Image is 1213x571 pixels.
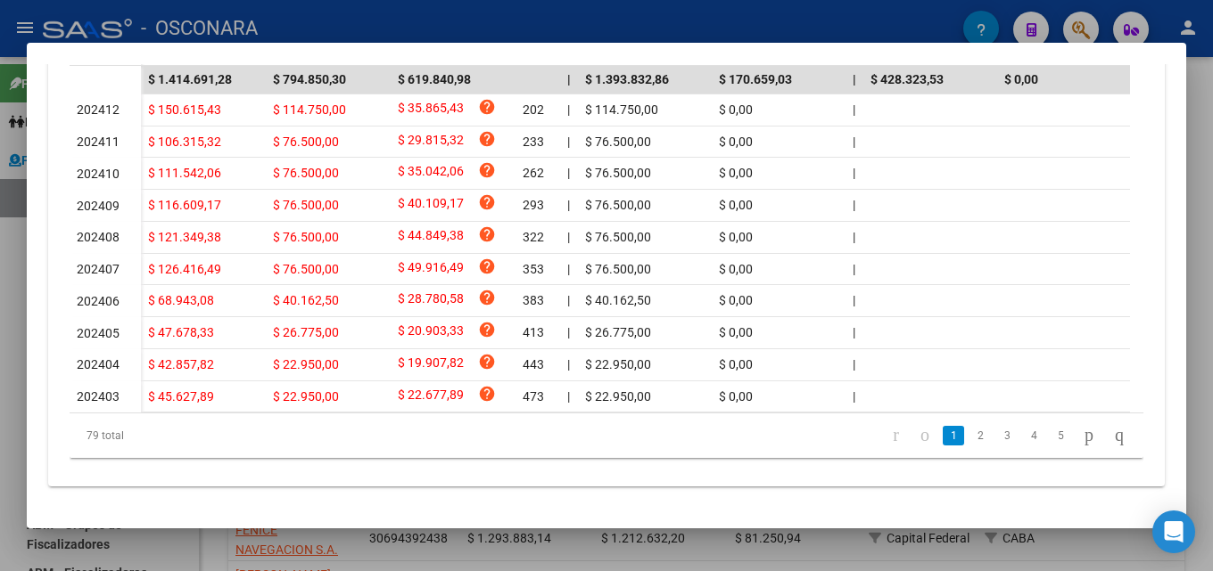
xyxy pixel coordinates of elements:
span: $ 49.916,49 [398,257,464,281]
span: $ 28.780,58 [398,289,464,313]
span: $ 126.416,49 [148,262,221,276]
span: $ 42.857,82 [148,357,214,371]
span: | [567,166,570,180]
span: 443 [523,357,544,371]
span: | [853,389,855,404]
span: $ 121.349,38 [148,230,221,244]
span: 322 [523,230,544,244]
span: $ 68.943,08 [148,293,214,307]
span: $ 22.950,00 [585,357,651,371]
i: help [478,98,496,116]
span: | [853,230,855,244]
a: 2 [970,426,991,445]
span: $ 0,00 [719,325,753,339]
a: 5 [1050,426,1071,445]
span: $ 0,00 [719,135,753,149]
a: go to last page [1107,426,1132,445]
i: help [478,161,496,179]
span: | [567,262,570,276]
span: | [853,262,855,276]
a: 4 [1023,426,1044,445]
span: $ 0,00 [1004,72,1038,86]
span: $ 20.903,33 [398,321,464,345]
span: $ 76.500,00 [273,166,339,180]
span: $ 22.677,89 [398,385,464,409]
span: $ 26.775,00 [273,325,339,339]
span: | [567,72,571,86]
a: go to next page [1077,426,1102,445]
span: $ 76.500,00 [273,262,339,276]
span: | [853,293,855,307]
span: $ 40.162,50 [585,293,651,307]
span: | [853,166,855,180]
span: | [853,325,855,339]
span: | [567,293,570,307]
span: $ 22.950,00 [273,357,339,371]
i: help [478,321,496,339]
span: $ 26.775,00 [585,325,651,339]
span: $ 35.865,43 [398,98,464,122]
span: $ 76.500,00 [273,198,339,212]
a: 3 [996,426,1018,445]
span: 383 [523,293,544,307]
span: 202410 [77,167,120,181]
span: 202409 [77,199,120,213]
span: $ 170.659,03 [719,72,792,86]
i: help [478,225,496,243]
span: $ 0,00 [719,389,753,404]
span: 202406 [77,294,120,308]
span: | [567,357,570,371]
span: $ 35.042,06 [398,161,464,185]
span: $ 619.840,98 [398,72,471,86]
span: $ 76.500,00 [585,262,651,276]
span: $ 0,00 [719,166,753,180]
span: | [567,198,570,212]
span: 202408 [77,230,120,244]
li: page 1 [940,420,967,451]
div: 79 total [70,413,281,458]
span: 233 [523,135,544,149]
span: $ 76.500,00 [273,230,339,244]
i: help [478,385,496,403]
span: $ 106.315,32 [148,135,221,149]
span: | [567,325,570,339]
div: Open Intercom Messenger [1152,510,1195,553]
span: $ 76.500,00 [585,230,651,244]
span: $ 116.609,17 [148,198,221,212]
span: | [567,230,570,244]
span: 202 [523,102,544,117]
span: 293 [523,198,544,212]
span: | [567,102,570,117]
span: $ 1.414.691,28 [148,72,232,86]
span: $ 794.850,30 [273,72,346,86]
i: help [478,289,496,306]
span: 202404 [77,357,120,371]
span: | [567,389,570,404]
span: $ 0,00 [719,293,753,307]
a: go to first page [885,426,907,445]
span: 262 [523,166,544,180]
span: | [853,72,856,86]
span: $ 76.500,00 [273,135,339,149]
span: $ 114.750,00 [273,102,346,117]
span: $ 114.750,00 [585,102,658,117]
span: $ 40.162,50 [273,293,339,307]
span: $ 0,00 [719,230,753,244]
span: $ 428.323,53 [871,72,944,86]
span: | [853,357,855,371]
i: help [478,353,496,371]
span: $ 1.393.832,86 [585,72,669,86]
span: $ 19.907,82 [398,353,464,377]
span: $ 76.500,00 [585,135,651,149]
span: 413 [523,325,544,339]
span: 202407 [77,262,120,276]
span: $ 29.815,32 [398,130,464,154]
span: $ 0,00 [719,198,753,212]
a: 1 [943,426,964,445]
a: go to previous page [912,426,937,445]
span: 353 [523,262,544,276]
span: | [567,135,570,149]
span: $ 22.950,00 [585,389,651,404]
span: | [853,135,855,149]
li: page 2 [967,420,994,451]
